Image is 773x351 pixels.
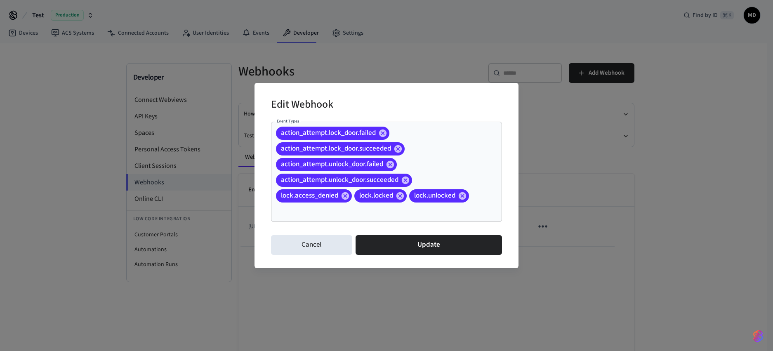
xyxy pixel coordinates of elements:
span: action_attempt.lock_door.failed [276,129,381,137]
div: action_attempt.lock_door.succeeded [276,142,405,155]
label: Event Types [277,118,299,124]
span: action_attempt.unlock_door.failed [276,160,388,168]
button: Update [356,235,502,255]
img: SeamLogoGradient.69752ec5.svg [753,330,763,343]
button: Cancel [271,235,352,255]
h2: Edit Webhook [271,93,333,118]
span: lock.access_denied [276,191,343,200]
div: action_attempt.unlock_door.failed [276,158,397,171]
span: lock.unlocked [409,191,460,200]
div: action_attempt.unlock_door.succeeded [276,174,412,187]
span: lock.locked [354,191,398,200]
span: action_attempt.unlock_door.succeeded [276,176,403,184]
div: lock.locked [354,189,407,203]
span: action_attempt.lock_door.succeeded [276,144,396,153]
div: lock.unlocked [409,189,469,203]
div: action_attempt.lock_door.failed [276,127,389,140]
div: lock.access_denied [276,189,352,203]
